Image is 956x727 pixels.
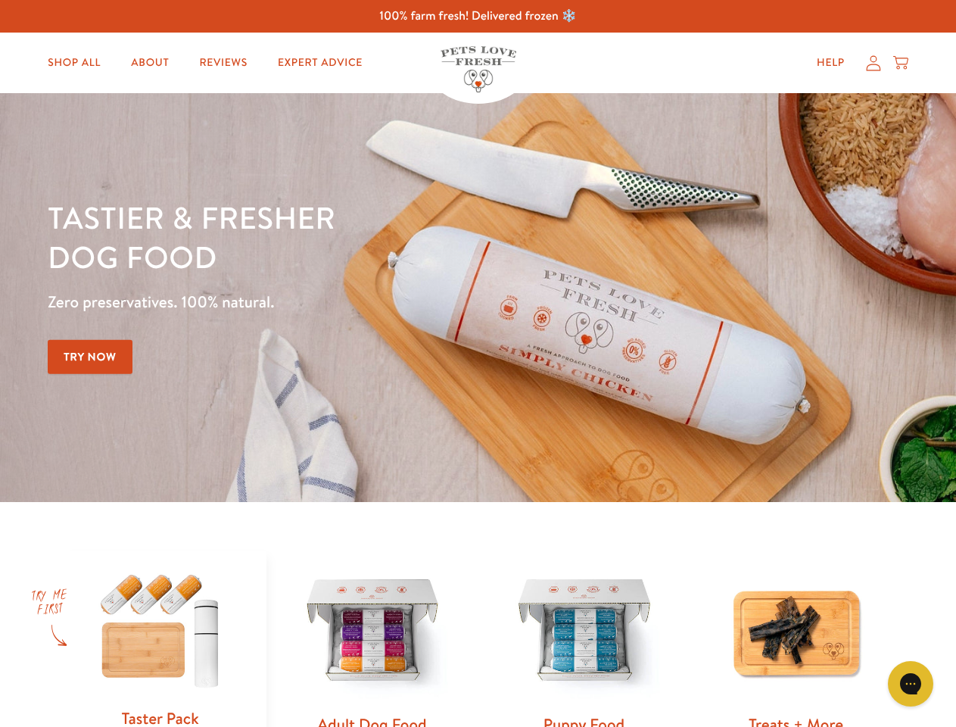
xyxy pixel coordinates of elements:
[48,198,621,276] h1: Tastier & fresher dog food
[48,289,621,316] p: Zero preservatives. 100% natural.
[880,656,941,712] iframe: Gorgias live chat messenger
[119,48,181,78] a: About
[48,340,132,374] a: Try Now
[805,48,857,78] a: Help
[187,48,259,78] a: Reviews
[266,48,375,78] a: Expert Advice
[36,48,113,78] a: Shop All
[441,46,516,92] img: Pets Love Fresh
